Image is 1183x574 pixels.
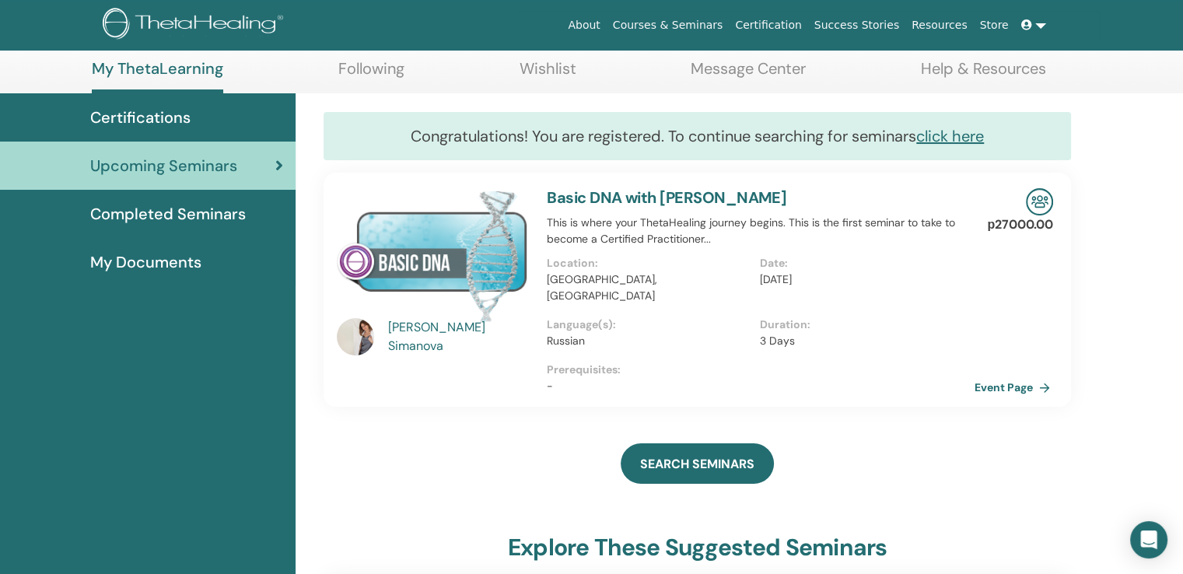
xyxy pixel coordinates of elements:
[547,333,750,349] p: Russian
[90,154,237,177] span: Upcoming Seminars
[607,11,730,40] a: Courses & Seminars
[547,215,972,247] p: This is where your ThetaHealing journey begins. This is the first seminar to take to become a Cer...
[760,333,963,349] p: 3 Days
[90,106,191,129] span: Certifications
[508,534,887,562] h3: explore these suggested seminars
[338,59,404,89] a: Following
[640,456,754,472] span: SEARCH SEMINARS
[547,271,750,304] p: [GEOGRAPHIC_DATA], [GEOGRAPHIC_DATA]
[388,318,532,355] a: [PERSON_NAME] Simanova
[921,59,1046,89] a: Help & Resources
[337,318,374,355] img: default.jpg
[729,11,807,40] a: Certification
[621,443,774,484] a: SEARCH SEMINARS
[324,112,1071,160] div: Congratulations! You are registered. To continue searching for seminars
[916,126,984,146] a: click here
[760,255,963,271] p: Date :
[760,271,963,288] p: [DATE]
[1130,521,1167,558] div: Open Intercom Messenger
[520,59,576,89] a: Wishlist
[90,202,246,226] span: Completed Seminars
[337,188,528,323] img: Basic DNA
[760,317,963,333] p: Duration :
[90,250,201,274] span: My Documents
[547,378,972,394] p: -
[1026,188,1053,215] img: In-Person Seminar
[691,59,806,89] a: Message Center
[547,187,786,208] a: Basic DNA with [PERSON_NAME]
[808,11,905,40] a: Success Stories
[905,11,974,40] a: Resources
[92,59,223,93] a: My ThetaLearning
[103,8,289,43] img: logo.png
[987,215,1053,234] p: р27000.00
[562,11,606,40] a: About
[974,11,1015,40] a: Store
[547,255,750,271] p: Location :
[547,362,972,378] p: Prerequisites :
[547,317,750,333] p: Language(s) :
[975,376,1056,399] a: Event Page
